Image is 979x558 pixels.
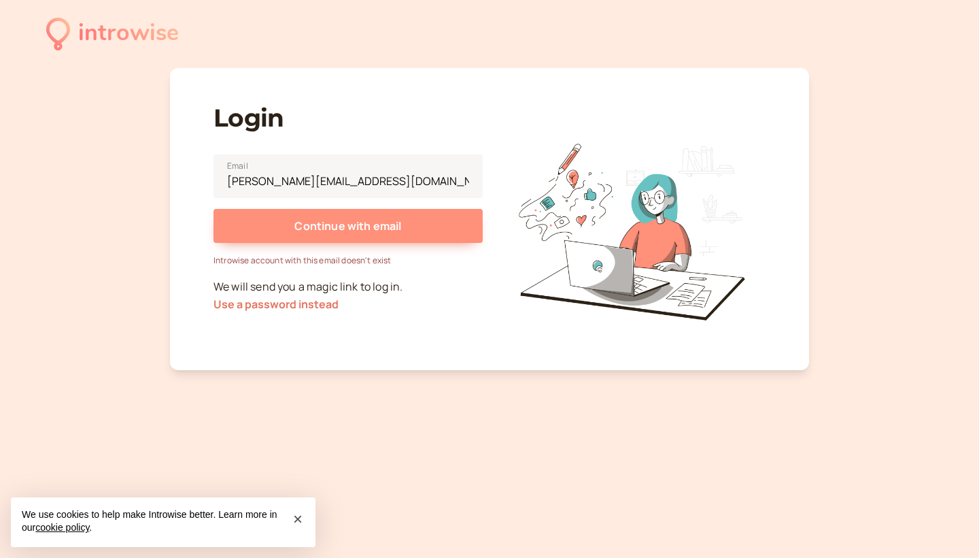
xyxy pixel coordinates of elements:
span: Email [227,159,248,173]
span: Continue with email [294,218,401,233]
button: Continue with email [213,209,483,243]
input: Email [213,154,483,198]
button: Use a password instead [213,298,339,310]
div: Introwise account with this email doesn't exist [213,254,483,267]
p: We will send you a magic link to log in. [213,278,483,314]
button: Close this notice [287,508,309,530]
div: introwise [78,15,179,52]
a: introwise [46,15,179,52]
div: We use cookies to help make Introwise better. Learn more in our . [11,497,315,547]
a: cookie policy [35,522,89,533]
h1: Login [213,103,483,133]
span: × [293,510,303,528]
iframe: Chat Widget [911,493,979,558]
